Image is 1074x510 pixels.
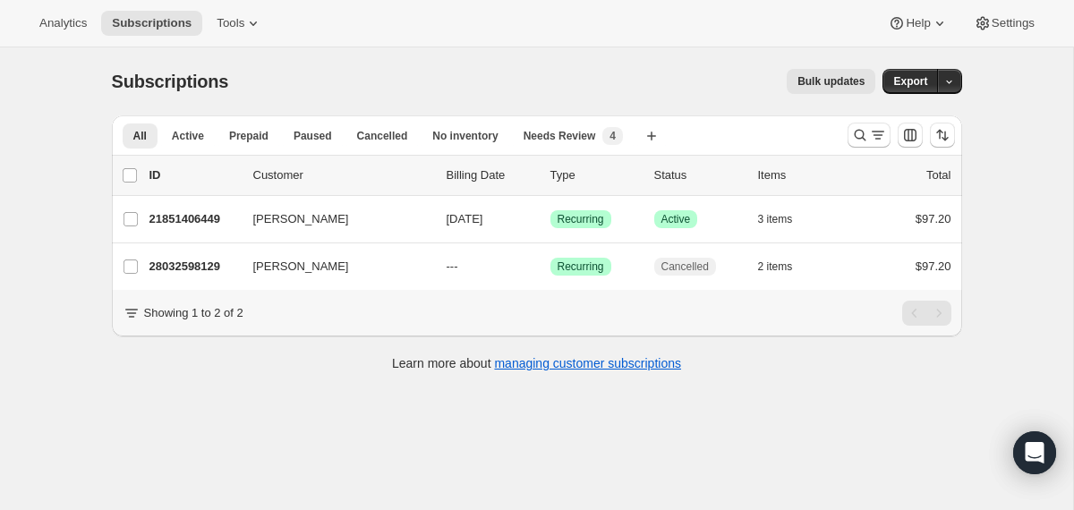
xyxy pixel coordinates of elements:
span: [DATE] [447,212,483,225]
button: Create new view [637,123,666,149]
span: Recurring [558,259,604,274]
div: Open Intercom Messenger [1013,431,1056,474]
span: Tools [217,16,244,30]
div: 28032598129[PERSON_NAME]---SuccessRecurringCancelled2 items$97.20 [149,254,951,279]
button: Help [877,11,959,36]
button: Settings [963,11,1045,36]
span: 4 [609,129,616,143]
p: Customer [253,166,432,184]
nav: Pagination [902,301,951,326]
button: Search and filter results [848,123,891,148]
button: Sort the results [930,123,955,148]
button: Customize table column order and visibility [898,123,923,148]
a: managing customer subscriptions [494,356,681,370]
button: Bulk updates [787,69,875,94]
span: Active [661,212,691,226]
span: Help [906,16,930,30]
span: Cancelled [357,129,408,143]
p: Billing Date [447,166,536,184]
p: ID [149,166,239,184]
p: 28032598129 [149,258,239,276]
span: [PERSON_NAME] [253,210,349,228]
span: Active [172,129,204,143]
span: No inventory [432,129,498,143]
span: Cancelled [661,259,709,274]
span: Settings [992,16,1035,30]
span: Paused [294,129,332,143]
span: $97.20 [916,212,951,225]
p: Learn more about [392,354,681,372]
span: Needs Review [524,129,596,143]
span: Export [893,74,927,89]
button: Subscriptions [101,11,202,36]
p: 21851406449 [149,210,239,228]
button: Analytics [29,11,98,36]
span: All [133,129,147,143]
button: Tools [206,11,273,36]
span: Analytics [39,16,87,30]
div: Items [758,166,848,184]
div: IDCustomerBilling DateTypeStatusItemsTotal [149,166,951,184]
div: Type [550,166,640,184]
button: 3 items [758,207,813,232]
span: 2 items [758,259,793,274]
p: Status [654,166,744,184]
span: [PERSON_NAME] [253,258,349,276]
p: Total [926,166,950,184]
span: Prepaid [229,129,268,143]
button: [PERSON_NAME] [243,205,422,234]
span: Subscriptions [112,72,229,91]
span: --- [447,259,458,273]
span: Bulk updates [797,74,865,89]
div: 21851406449[PERSON_NAME][DATE]SuccessRecurringSuccessActive3 items$97.20 [149,207,951,232]
span: 3 items [758,212,793,226]
span: Recurring [558,212,604,226]
span: Subscriptions [112,16,192,30]
span: $97.20 [916,259,951,273]
button: 2 items [758,254,813,279]
button: [PERSON_NAME] [243,252,422,281]
p: Showing 1 to 2 of 2 [144,304,243,322]
button: Export [882,69,938,94]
